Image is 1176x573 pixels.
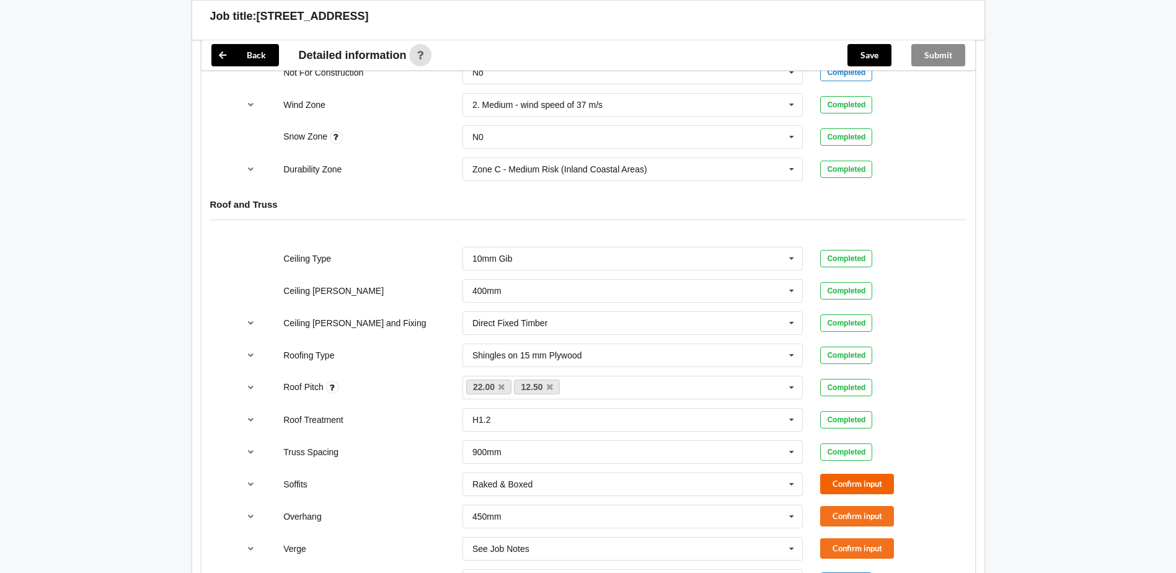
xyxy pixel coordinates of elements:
[283,447,338,457] label: Truss Spacing
[283,131,330,141] label: Snow Zone
[283,164,342,174] label: Durability Zone
[239,376,263,399] button: reference-toggle
[283,479,307,489] label: Soffits
[472,254,513,263] div: 10mm Gib
[239,312,263,334] button: reference-toggle
[847,44,891,66] button: Save
[210,9,257,24] h3: Job title:
[283,318,426,328] label: Ceiling [PERSON_NAME] and Fixing
[820,443,872,461] div: Completed
[820,64,872,81] div: Completed
[283,544,306,554] label: Verge
[472,480,533,489] div: Raked & Boxed
[472,165,647,174] div: Zone C - Medium Risk (Inland Coastal Areas)
[472,133,484,141] div: N0
[472,512,502,521] div: 450mm
[283,350,334,360] label: Roofing Type
[820,128,872,146] div: Completed
[514,380,560,394] a: 12.50
[283,415,343,425] label: Roof Treatment
[820,314,872,332] div: Completed
[283,286,384,296] label: Ceiling [PERSON_NAME]
[239,473,263,495] button: reference-toggle
[283,512,321,522] label: Overhang
[211,44,279,66] button: Back
[820,282,872,300] div: Completed
[472,286,502,295] div: 400mm
[283,254,331,264] label: Ceiling Type
[239,344,263,366] button: reference-toggle
[820,411,872,429] div: Completed
[472,319,547,327] div: Direct Fixed Timber
[820,506,894,526] button: Confirm input
[239,505,263,528] button: reference-toggle
[472,351,582,360] div: Shingles on 15 mm Plywood
[472,415,491,424] div: H1.2
[472,68,484,77] div: No
[820,96,872,113] div: Completed
[283,100,325,110] label: Wind Zone
[472,448,502,456] div: 900mm
[239,158,263,180] button: reference-toggle
[257,9,369,24] h3: [STREET_ADDRESS]
[283,68,363,78] label: Not For Construction
[820,347,872,364] div: Completed
[466,380,512,394] a: 22.00
[210,198,966,210] h4: Roof and Truss
[820,379,872,396] div: Completed
[472,544,529,553] div: See Job Notes
[472,100,603,109] div: 2. Medium - wind speed of 37 m/s
[820,538,894,559] button: Confirm input
[239,538,263,560] button: reference-toggle
[283,382,325,392] label: Roof Pitch
[820,474,894,494] button: Confirm input
[239,94,263,116] button: reference-toggle
[299,50,407,61] span: Detailed information
[239,409,263,431] button: reference-toggle
[239,441,263,463] button: reference-toggle
[820,161,872,178] div: Completed
[820,250,872,267] div: Completed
